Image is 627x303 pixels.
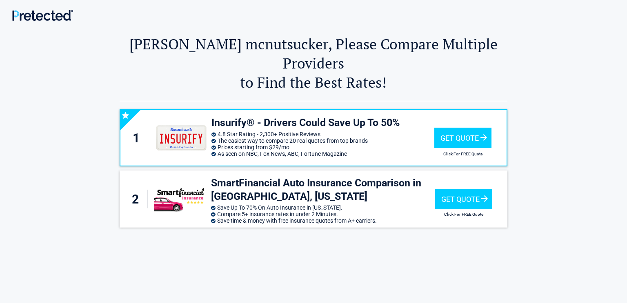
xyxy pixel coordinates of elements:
[155,125,207,150] img: insurify's logo
[120,34,507,92] h2: [PERSON_NAME] mcnutsucker, Please Compare Multiple Providers to Find the Best Rates!
[434,152,491,156] h2: Click For FREE Quote
[129,129,148,147] div: 1
[211,137,434,144] li: The easiest way to compare 20 real quotes from top brands
[211,131,434,137] li: 4.8 Star Rating - 2,300+ Positive Reviews
[12,10,73,21] img: Main Logo
[435,189,492,209] div: Get Quote
[434,128,491,148] div: Get Quote
[211,217,435,224] li: Save time & money with free insurance quotes from A+ carriers.
[211,204,435,211] li: Save Up To 70% On Auto Insurance in [US_STATE].
[435,212,492,217] h2: Click For FREE Quote
[211,150,434,157] li: As seen on NBC, Fox News, ABC, Fortune Magazine
[211,177,435,203] h3: SmartFinancial Auto Insurance Comparison in [GEOGRAPHIC_DATA], [US_STATE]
[211,144,434,150] li: Prices starting from $29/mo
[128,190,147,208] div: 2
[154,186,207,212] img: smartfinancial's logo
[211,211,435,217] li: Compare 5+ insurance rates in under 2 Minutes.
[211,116,434,130] h3: Insurify® - Drivers Could Save Up To 50%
